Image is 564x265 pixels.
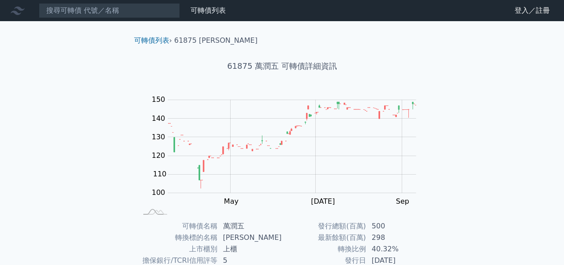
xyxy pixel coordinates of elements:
input: 搜尋可轉債 代號／名稱 [39,3,180,18]
td: 萬潤五 [218,220,282,232]
td: 最新餘額(百萬) [282,232,366,243]
a: 登入／註冊 [508,4,557,18]
tspan: 140 [152,114,165,123]
tspan: 150 [152,95,165,104]
td: 298 [366,232,427,243]
tspan: 130 [152,133,165,141]
td: 500 [366,220,427,232]
li: 61875 [PERSON_NAME] [174,35,258,46]
a: 可轉債列表 [190,6,226,15]
td: 可轉債名稱 [138,220,218,232]
td: 40.32% [366,243,427,255]
td: 上市櫃別 [138,243,218,255]
tspan: 100 [152,188,165,197]
tspan: Sep [396,197,409,205]
td: 轉換比例 [282,243,366,255]
td: 發行總額(百萬) [282,220,366,232]
td: [PERSON_NAME] [218,232,282,243]
tspan: [DATE] [311,197,335,205]
tspan: May [224,197,239,205]
tspan: 110 [153,170,167,178]
li: › [134,35,172,46]
tspan: 120 [152,151,165,160]
h1: 61875 萬潤五 可轉債詳細資訊 [127,60,437,72]
td: 上櫃 [218,243,282,255]
td: 轉換標的名稱 [138,232,218,243]
g: Chart [147,95,430,205]
a: 可轉債列表 [134,36,169,45]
